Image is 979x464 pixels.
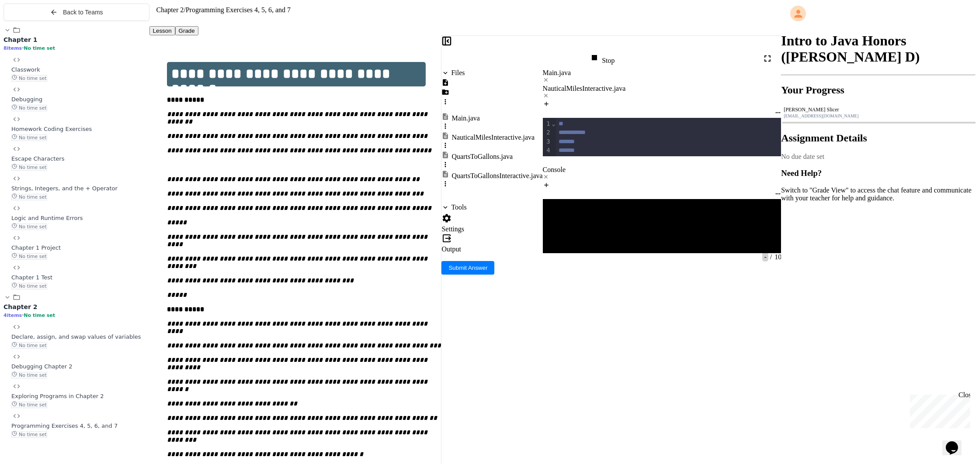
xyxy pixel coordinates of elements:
span: Chapter 1 Project [11,244,61,251]
div: Main.java [451,114,479,122]
div: QuartsToGallons.java [451,153,513,161]
span: • [22,45,24,51]
span: No time set [11,431,47,438]
span: Programming Exercises 4, 5, 6, and 7 [186,6,291,14]
iframe: chat widget [942,429,970,455]
iframe: chat widget [906,391,970,428]
span: Debugging Chapter 2 [11,363,73,370]
span: Strings, Integers, and the + Operator [11,185,118,192]
span: - [762,252,768,261]
div: 1 [543,120,552,128]
div: 3 [543,137,552,146]
div: Output [441,245,542,253]
div: 5 [543,155,552,164]
span: 10 [773,253,781,261]
span: Exploring Programs in Chapter 2 [11,393,104,399]
span: Logic and Runtime Errors [11,215,83,221]
div: Files [451,69,465,77]
div: [EMAIL_ADDRESS][DOMAIN_NAME] [784,113,973,118]
span: / [770,253,772,261]
span: Fold line [552,120,556,127]
span: Escape Characters [11,155,64,162]
span: 4 items [3,313,22,318]
div: 2 [543,128,552,137]
h2: Assignment Details [781,132,976,144]
span: No time set [11,134,47,141]
span: Chapter 2 [3,303,37,310]
span: No time set [11,194,47,200]
span: Chapter 1 Test [11,274,52,281]
span: No time set [11,372,47,378]
button: Lesson [149,26,175,35]
span: Homework Coding Exercises [11,126,92,132]
div: NauticalMilesInteractive.java [543,85,782,100]
span: Chapter 1 [3,36,37,43]
span: No time set [11,223,47,230]
button: Back to Teams [3,3,149,21]
button: Submit Answer [441,261,494,275]
span: No time set [11,402,47,408]
span: Back to Teams [63,9,103,16]
div: [PERSON_NAME] Slicer [784,107,973,113]
button: Grade [175,26,198,35]
span: No time set [11,342,47,349]
div: QuartsToGallonsInteractive.java [451,172,542,180]
span: No time set [24,45,55,51]
span: Programming Exercises 4, 5, 6, and 7 [11,423,118,429]
span: / [184,6,185,14]
h2: Your Progress [781,84,976,96]
span: No time set [11,75,47,82]
div: NauticalMilesInteractive.java [451,134,535,141]
span: 8 items [3,45,22,51]
div: Chat with us now!Close [3,3,60,55]
div: Main.java [543,69,782,77]
div: 4 [543,146,552,155]
h3: Need Help? [781,168,976,178]
span: No time set [24,313,55,318]
div: Tools [451,203,466,211]
span: No time set [11,253,47,260]
div: Console [543,166,782,182]
div: My Account [781,3,976,24]
span: • [22,312,24,318]
h1: Intro to Java Honors ([PERSON_NAME] D) [781,33,976,65]
div: Stop [589,52,614,65]
span: Declare, assign, and swap values of variables [11,333,141,340]
span: No time set [11,164,47,171]
div: Console [543,166,782,174]
div: No due date set [781,153,976,161]
span: Chapter 2 [156,6,184,14]
span: Submit Answer [448,265,487,271]
span: Debugging [11,96,42,103]
div: Settings [441,225,542,233]
div: Main.java [543,69,782,85]
div: NauticalMilesInteractive.java [543,85,782,93]
span: Classwork [11,66,40,73]
p: Switch to "Grade View" to access the chat feature and communicate with your teacher for help and ... [781,186,976,202]
span: No time set [11,283,47,289]
span: No time set [11,105,47,111]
